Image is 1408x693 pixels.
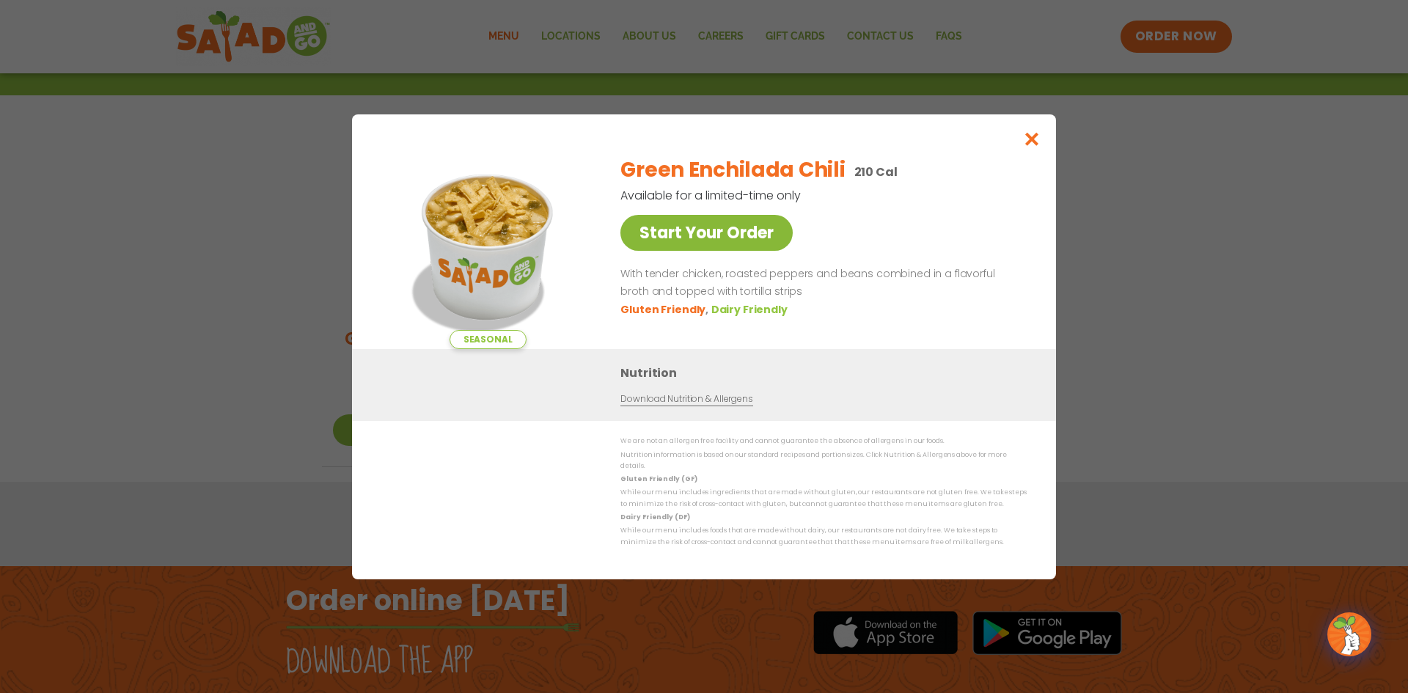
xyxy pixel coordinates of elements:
[620,449,1027,472] p: Nutrition information is based on our standard recipes and portion sizes. Click Nutrition & Aller...
[620,525,1027,548] p: While our menu includes foods that are made without dairy, our restaurants are not dairy free. We...
[711,301,791,317] li: Dairy Friendly
[620,364,1034,382] h3: Nutrition
[1329,614,1370,655] img: wpChatIcon
[620,215,793,251] a: Start Your Order
[620,487,1027,510] p: While our menu includes ingredients that are made without gluten, our restaurants are not gluten ...
[620,513,689,521] strong: Dairy Friendly (DF)
[620,155,845,186] h2: Green Enchilada Chili
[620,186,950,205] p: Available for a limited-time only
[450,330,527,349] span: Seasonal
[854,163,898,181] p: 210 Cal
[620,392,752,406] a: Download Nutrition & Allergens
[620,265,1021,301] p: With tender chicken, roasted peppers and beans combined in a flavorful broth and topped with tort...
[620,436,1027,447] p: We are not an allergen free facility and cannot guarantee the absence of allergens in our foods.
[385,144,590,349] img: Featured product photo for Green Enchilada Chili
[620,301,711,317] li: Gluten Friendly
[1008,114,1056,164] button: Close modal
[620,474,697,483] strong: Gluten Friendly (GF)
